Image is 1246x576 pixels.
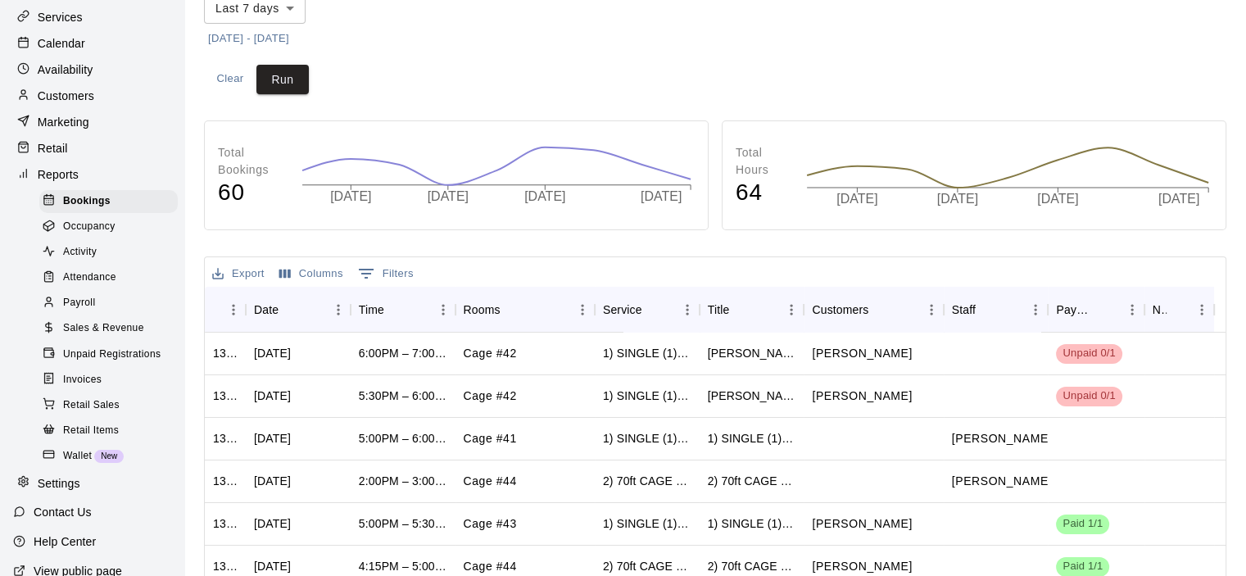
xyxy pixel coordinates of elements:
[213,345,238,361] div: 1304567
[603,287,642,333] div: Service
[246,287,351,333] div: Date
[952,473,1052,490] p: Kyle Kane
[359,287,384,333] div: Time
[39,394,178,417] div: Retail Sales
[94,451,124,460] span: New
[1056,559,1109,574] span: Paid 1/1
[13,162,171,187] a: Reports
[1056,516,1109,532] span: Paid 1/1
[944,287,1049,333] div: Staff
[1153,287,1167,333] div: Notes
[39,420,178,442] div: Retail Items
[700,287,804,333] div: Title
[63,448,92,465] span: Wallet
[254,388,291,404] div: Wed, Aug 13, 2025
[1056,346,1121,361] span: Unpaid 0/1
[736,144,790,179] p: Total Hours
[39,190,178,213] div: Bookings
[836,192,877,206] tspan: [DATE]
[39,240,184,265] a: Activity
[729,298,752,321] button: Sort
[34,504,92,520] p: Contact Us
[39,343,178,366] div: Unpaid Registrations
[38,88,94,104] p: Customers
[39,369,178,392] div: Invoices
[1097,298,1120,321] button: Sort
[603,558,691,574] div: 2) 70ft CAGE RENTAL (#44)
[208,261,269,287] button: Export
[204,65,256,95] button: Clear
[937,192,978,206] tspan: [DATE]
[455,287,595,333] div: Rooms
[63,320,144,337] span: Sales & Revenue
[218,179,285,207] h4: 60
[38,9,83,25] p: Services
[464,430,517,447] p: Cage #41
[13,57,171,82] a: Availability
[359,558,447,574] div: 4:15PM – 5:00PM
[603,515,691,532] div: 1) SINGLE (1) CAGE RENTAL (#41,#42,#43)
[812,558,912,575] p: Joe Riley
[1189,297,1214,322] button: Menu
[570,297,595,322] button: Menu
[1120,297,1144,322] button: Menu
[359,388,447,404] div: 5:30PM – 6:00PM
[708,345,796,361] div: Olivia Sanchez
[63,423,119,439] span: Retail Items
[501,298,523,321] button: Sort
[39,266,178,289] div: Attendance
[1144,287,1214,333] div: Notes
[39,367,184,392] a: Invoices
[13,84,171,108] div: Customers
[603,388,691,404] div: 1) SINGLE (1) CAGE RENTAL (#41,#42,#43)
[13,136,171,161] a: Retail
[919,297,944,322] button: Menu
[13,5,171,29] a: Services
[1048,287,1144,333] div: Payment
[275,261,347,287] button: Select columns
[804,287,943,333] div: Customers
[13,110,171,134] a: Marketing
[213,473,238,489] div: 1303977
[359,345,447,361] div: 6:00PM – 7:00PM
[779,297,804,322] button: Menu
[1158,192,1199,206] tspan: [DATE]
[642,298,665,321] button: Sort
[354,261,418,287] button: Show filters
[39,317,178,340] div: Sales & Revenue
[39,188,184,214] a: Bookings
[254,558,291,574] div: Wed, Aug 13, 2025
[213,298,236,321] button: Sort
[384,298,407,321] button: Sort
[976,298,999,321] button: Sort
[812,515,912,533] p: Joe Riley
[1023,297,1048,322] button: Menu
[603,345,691,361] div: 1) SINGLE (1) CAGE RENTAL (#41,#42,#43)
[359,473,447,489] div: 2:00PM – 3:00PM
[39,445,178,468] div: WalletNew
[359,515,447,532] div: 5:00PM – 5:30PM
[38,35,85,52] p: Calendar
[63,270,116,286] span: Attendance
[39,291,184,316] a: Payroll
[39,443,184,469] a: WalletNew
[13,471,171,496] a: Settings
[254,473,291,489] div: Thu, Aug 14, 2025
[38,61,93,78] p: Availability
[38,140,68,156] p: Retail
[708,473,796,489] div: 2) 70ft CAGE RENTAL (#44)
[1167,298,1189,321] button: Sort
[1056,387,1121,406] div: Has not paid: Olivia Sanchez
[39,292,178,315] div: Payroll
[39,342,184,367] a: Unpaid Registrations
[39,265,184,291] a: Attendance
[431,297,455,322] button: Menu
[1056,344,1121,364] div: Has not paid: Olivia Sanchez
[708,558,796,574] div: 2) 70ft CAGE RENTAL (#44)
[213,515,238,532] div: 1303969
[63,372,102,388] span: Invoices
[464,345,517,362] p: Cage #42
